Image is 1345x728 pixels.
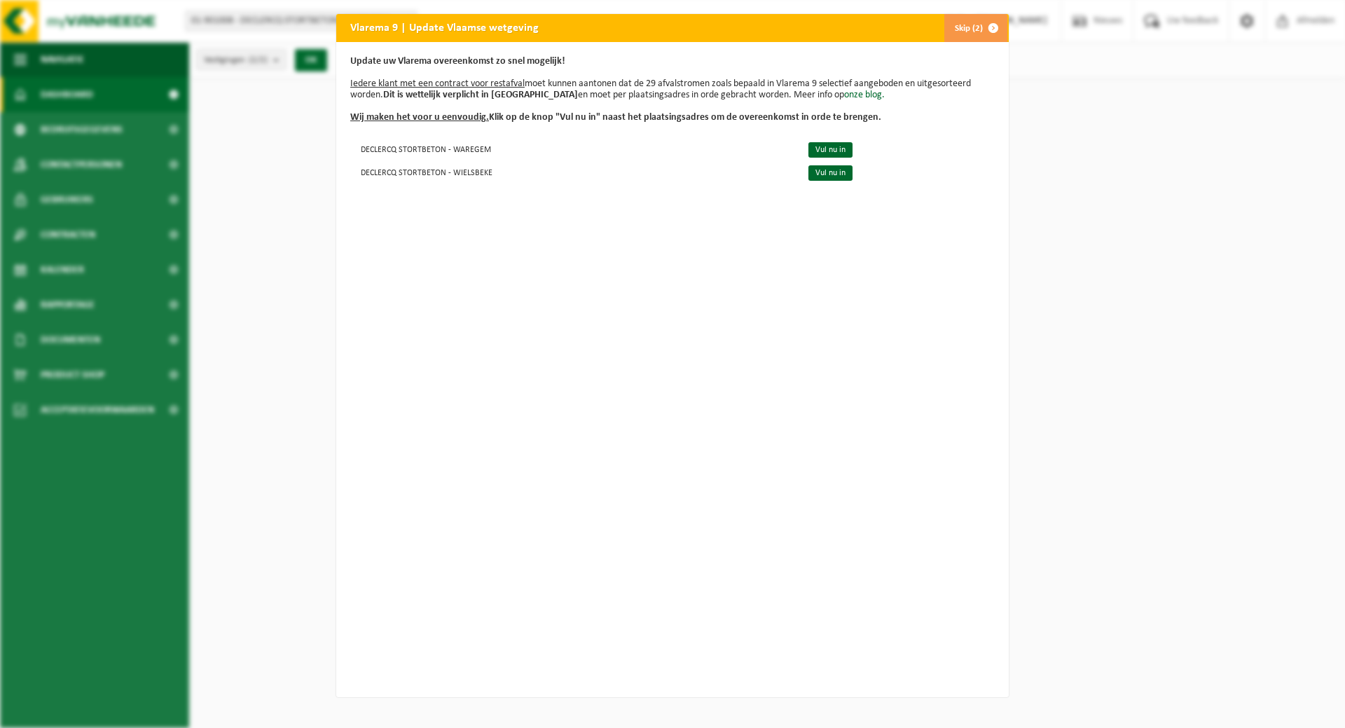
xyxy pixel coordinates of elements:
u: Wij maken het voor u eenvoudig. [350,112,489,123]
b: Update uw Vlarema overeenkomst zo snel mogelijk! [350,56,565,67]
a: Vul nu in [808,165,853,181]
b: Dit is wettelijk verplicht in [GEOGRAPHIC_DATA] [383,90,578,100]
td: DECLERCQ STORTBETON - WIELSBEKE [350,160,796,184]
b: Klik op de knop "Vul nu in" naast het plaatsingsadres om de overeenkomst in orde te brengen. [350,112,881,123]
h2: Vlarema 9 | Update Vlaamse wetgeving [336,14,553,41]
td: DECLERCQ STORTBETON - WAREGEM [350,137,796,160]
button: Skip (2) [944,14,1007,42]
u: Iedere klant met een contract voor restafval [350,78,525,89]
p: moet kunnen aantonen dat de 29 afvalstromen zoals bepaald in Vlarema 9 selectief aangeboden en ui... [350,56,995,123]
a: Vul nu in [808,142,853,158]
a: onze blog. [844,90,885,100]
